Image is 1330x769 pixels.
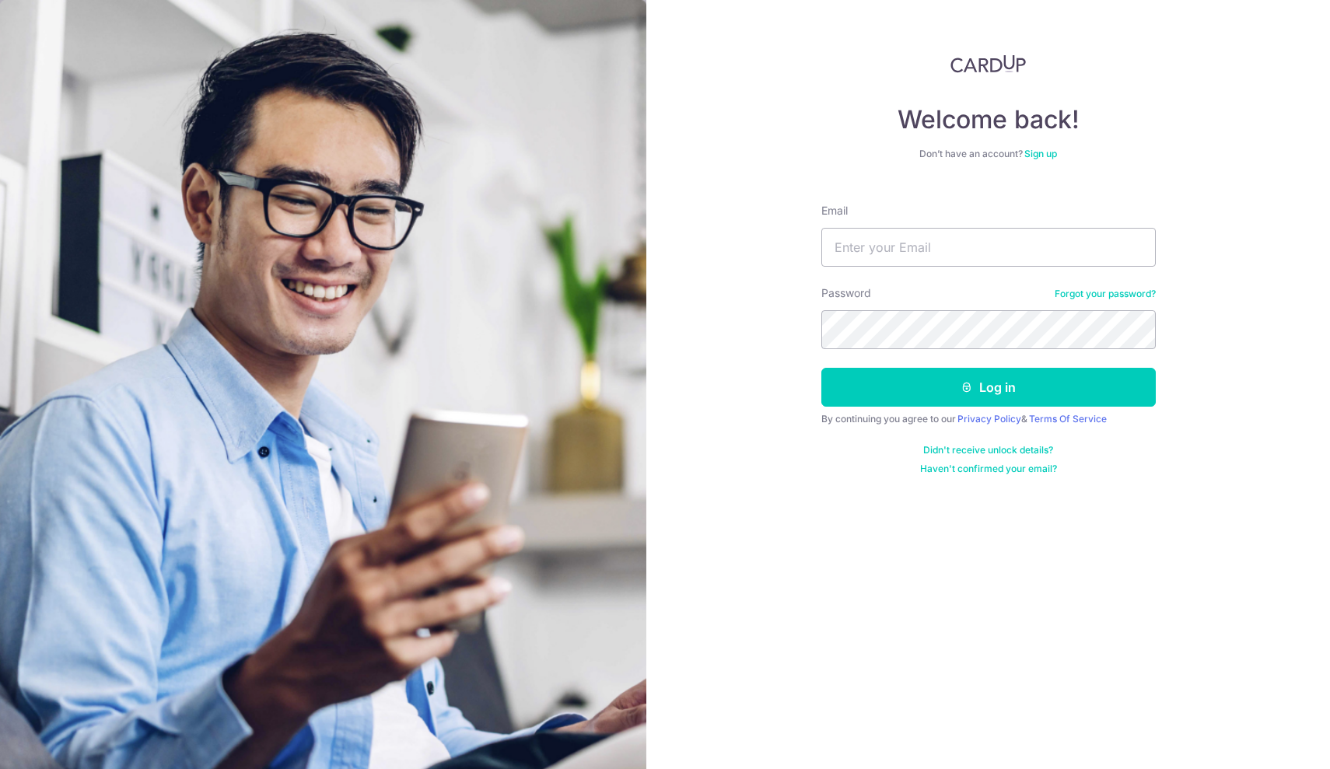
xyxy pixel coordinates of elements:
div: By continuing you agree to our & [821,413,1156,425]
h4: Welcome back! [821,104,1156,135]
a: Terms Of Service [1029,413,1107,425]
img: CardUp Logo [950,54,1027,73]
div: Don’t have an account? [821,148,1156,160]
a: Forgot your password? [1055,288,1156,300]
input: Enter your Email [821,228,1156,267]
a: Haven't confirmed your email? [920,463,1057,475]
a: Privacy Policy [957,413,1021,425]
button: Log in [821,368,1156,407]
label: Password [821,285,871,301]
a: Didn't receive unlock details? [923,444,1053,456]
label: Email [821,203,848,218]
a: Sign up [1024,148,1057,159]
